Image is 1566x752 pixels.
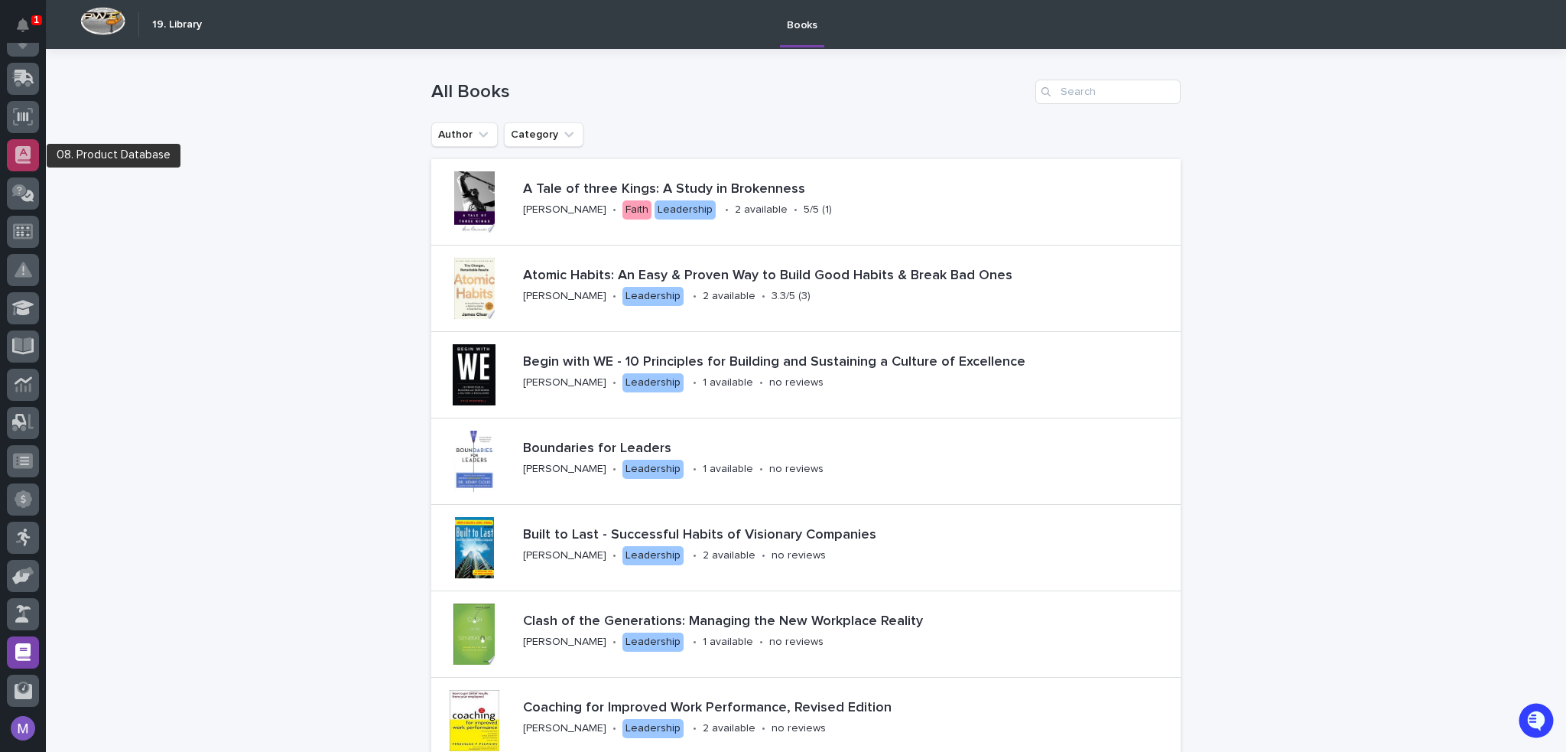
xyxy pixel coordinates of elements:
p: 3.3/5 (3) [772,290,811,303]
p: 1 available [703,463,753,476]
p: 2 available [735,203,788,216]
img: 1736555164131-43832dd5-751b-4058-ba23-39d91318e5a0 [31,262,43,274]
a: Built to Last - Successful Habits of Visionary Companies[PERSON_NAME]•Leadership•2 available•no r... [431,505,1181,591]
p: • [612,722,616,735]
p: • [762,549,765,562]
p: • [612,463,616,476]
p: Begin with WE - 10 Principles for Building and Sustaining a Culture of Excellence [523,354,1174,371]
p: • [693,290,697,303]
input: Search [1035,80,1181,104]
p: • [762,290,765,303]
span: Help Docs [31,366,83,381]
a: A Tale of three Kings: A Study in Brokenness[PERSON_NAME]•FaithLeadership•2 available•5/5 (1) [431,159,1181,246]
p: • [759,636,763,649]
div: Start new chat [52,170,251,185]
div: We're available if you need us! [52,185,193,197]
p: • [759,463,763,476]
h2: 19. Library [152,18,202,31]
div: Leadership [622,373,684,392]
p: [PERSON_NAME] [523,203,606,216]
p: 1 [34,15,39,25]
p: • [693,376,697,389]
img: Brittany [15,246,40,271]
div: Leadership [622,460,684,479]
div: Notifications1 [19,18,39,43]
div: Faith [622,200,651,220]
p: • [612,376,616,389]
div: Leadership [622,633,684,652]
p: • [612,636,616,649]
p: no reviews [769,636,824,649]
p: • [612,290,616,303]
img: Matthew Hall [15,288,40,312]
p: [PERSON_NAME] [523,290,606,303]
p: • [759,376,763,389]
h1: All Books [431,81,1029,103]
button: See all [237,220,278,238]
p: 5/5 (1) [804,203,832,216]
p: Coaching for Improved Work Performance, Revised Edition [523,700,1174,717]
p: • [612,203,616,216]
p: • [693,549,697,562]
button: Author [431,122,498,147]
img: 1736555164131-43832dd5-751b-4058-ba23-39d91318e5a0 [15,170,43,197]
div: Leadership [622,287,684,306]
p: 1 available [703,376,753,389]
a: Atomic Habits: An Easy & Proven Way to Build Good Habits & Break Bad Ones[PERSON_NAME]•Leadership... [431,246,1181,332]
p: • [725,203,729,216]
input: Clear [40,122,252,138]
p: [PERSON_NAME] [523,549,606,562]
p: [PERSON_NAME] [523,722,606,735]
p: Clash of the Generations: Managing the New Workplace Reality [523,614,1174,630]
p: Welcome 👋 [15,60,278,85]
p: [PERSON_NAME] [523,376,606,389]
p: • [612,549,616,562]
p: 2 available [703,722,755,735]
span: • [127,261,132,273]
a: Boundaries for Leaders[PERSON_NAME]•Leadership•1 available•no reviews [431,418,1181,505]
img: Stacker [15,15,46,45]
a: Clash of the Generations: Managing the New Workplace Reality[PERSON_NAME]•Leadership•1 available•... [431,591,1181,678]
p: • [794,203,798,216]
p: no reviews [772,722,826,735]
span: [PERSON_NAME] [47,261,124,273]
p: Atomic Habits: An Easy & Proven Way to Build Good Habits & Break Bad Ones [523,268,1174,285]
button: Start new chat [260,174,278,193]
p: 2 available [703,549,755,562]
div: Leadership [622,719,684,738]
div: Leadership [655,200,716,220]
span: • [127,302,132,314]
p: [PERSON_NAME] [523,636,606,649]
span: Pylon [152,403,185,415]
img: Workspace Logo [80,7,125,35]
p: • [693,722,697,735]
button: Notifications [7,9,39,41]
button: users-avatar [7,712,39,744]
p: A Tale of three Kings: A Study in Brokenness [523,181,1114,198]
p: Built to Last - Successful Habits of Visionary Companies [523,527,1174,544]
p: • [693,463,697,476]
p: Boundaries for Leaders [523,441,972,457]
span: [PERSON_NAME] [47,302,124,314]
a: 📖Help Docs [9,360,89,387]
span: [DATE] [135,261,167,273]
span: [DATE] [135,302,167,314]
p: no reviews [769,376,824,389]
p: How can we help? [15,85,278,109]
p: • [762,722,765,735]
p: no reviews [772,549,826,562]
a: Begin with WE - 10 Principles for Building and Sustaining a Culture of Excellence[PERSON_NAME]•Le... [431,332,1181,418]
p: no reviews [769,463,824,476]
p: • [693,636,697,649]
iframe: Open customer support [1517,702,1558,743]
div: Leadership [622,546,684,565]
a: Powered byPylon [108,402,185,415]
div: 📖 [15,367,28,379]
p: 1 available [703,636,753,649]
p: 2 available [703,290,755,303]
p: [PERSON_NAME] [523,463,606,476]
button: Category [504,122,583,147]
div: Past conversations [15,223,102,235]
